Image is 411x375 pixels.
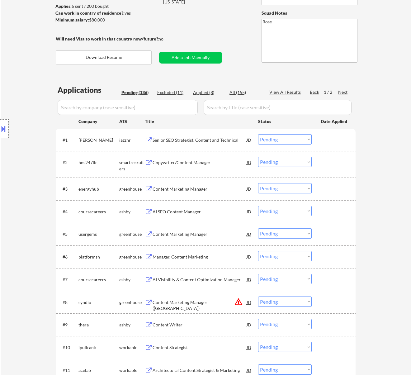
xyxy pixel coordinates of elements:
div: no [158,36,176,42]
div: workable [119,367,145,373]
div: JD [246,319,252,330]
strong: Can work in country of residence?: [55,10,125,16]
div: Manager, Content Marketing [153,254,247,260]
div: Squad Notes [262,10,357,16]
div: JD [246,297,252,308]
div: #10 [63,344,73,351]
div: Content Writer [153,322,247,328]
div: JD [246,342,252,353]
div: Copywriter/Content Manager [153,159,247,166]
div: JD [246,157,252,168]
div: ashby [119,209,145,215]
input: Search by title (case sensitive) [204,100,352,115]
div: smartrecruiters [119,159,145,172]
div: #9 [63,322,73,328]
strong: Will need Visa to work in that country now/future?: [56,36,159,41]
div: greenhouse [119,186,145,192]
div: Pending (136) [121,89,153,96]
button: Add a Job Manually [159,52,222,64]
div: greenhouse [119,299,145,306]
div: JD [246,228,252,240]
div: 1 / 2 [324,89,338,95]
div: Status [258,116,312,127]
div: platformsh [78,254,119,260]
div: Back [310,89,320,95]
div: Content Marketing Manager ([GEOGRAPHIC_DATA]) [153,299,247,311]
div: ATS [119,118,145,125]
div: syndio [78,299,119,306]
div: ashby [119,322,145,328]
div: Excluded (11) [157,89,188,96]
div: Content Marketing Manager [153,186,247,192]
div: workable [119,344,145,351]
div: acelab [78,367,119,373]
div: AI SEO Content Manager [153,209,247,215]
div: greenhouse [119,254,145,260]
div: ashby [119,277,145,283]
div: yes [55,10,157,16]
div: AI Visibility & Content Optimization Manager [153,277,247,283]
div: greenhouse [119,231,145,237]
div: 6 sent / 200 bought [55,3,159,9]
div: usergems [78,231,119,237]
input: Search by company (case sensitive) [58,100,198,115]
div: Title [145,118,252,125]
div: #7 [63,277,73,283]
div: JD [246,251,252,262]
div: Content Strategist [153,344,247,351]
div: JD [246,274,252,285]
div: #5 [63,231,73,237]
div: #6 [63,254,73,260]
div: thera [78,322,119,328]
div: Senior SEO Strategist, Content and Technical [153,137,247,143]
strong: Minimum salary: [55,17,89,22]
div: JD [246,183,252,194]
div: #11 [63,367,73,373]
strong: Applies: [55,3,72,9]
div: Applied (8) [193,89,224,96]
div: #8 [63,299,73,306]
div: All (155) [229,89,261,96]
div: Date Applied [321,118,348,125]
div: View All Results [269,89,303,95]
button: warning_amber [234,297,243,306]
div: JD [246,134,252,145]
div: JD [246,206,252,217]
div: Next [338,89,348,95]
div: ipullrank [78,344,119,351]
div: Content Marketing Manager [153,231,247,237]
div: coursecareers [78,277,119,283]
div: $80,000 [55,17,159,23]
div: jazzhr [119,137,145,143]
